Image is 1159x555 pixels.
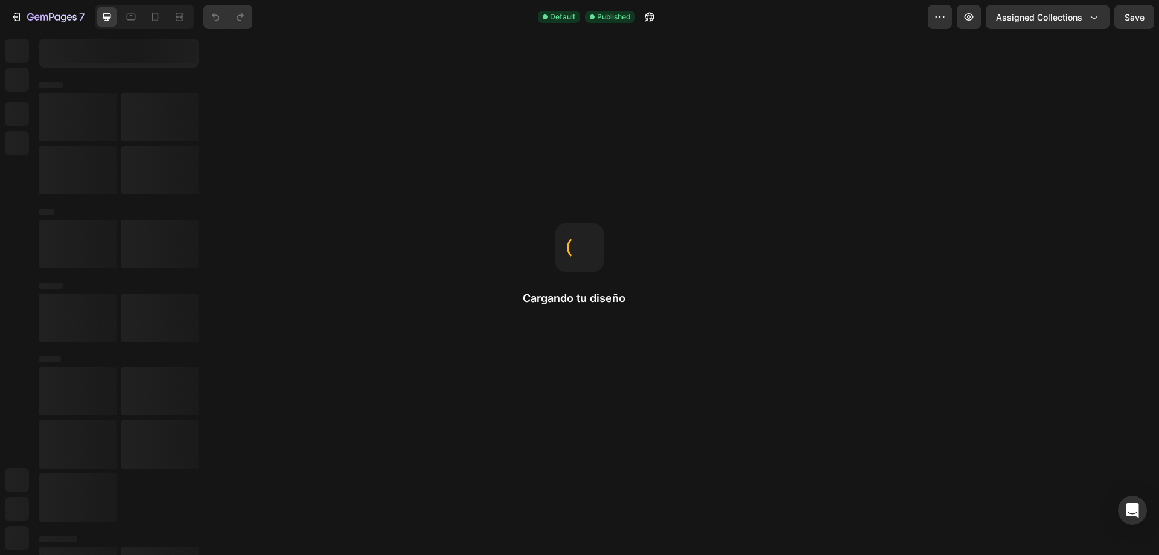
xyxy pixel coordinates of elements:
[1114,5,1154,29] button: Save
[203,5,252,29] div: Undo/Redo
[996,11,1082,24] span: Assigned Collections
[1125,12,1145,22] span: Save
[550,11,575,22] span: Default
[79,10,85,24] p: 7
[5,5,90,29] button: 7
[986,5,1110,29] button: Assigned Collections
[523,292,625,304] font: Cargando tu diseño
[1118,496,1147,525] div: Open Intercom Messenger
[597,11,630,22] span: Published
